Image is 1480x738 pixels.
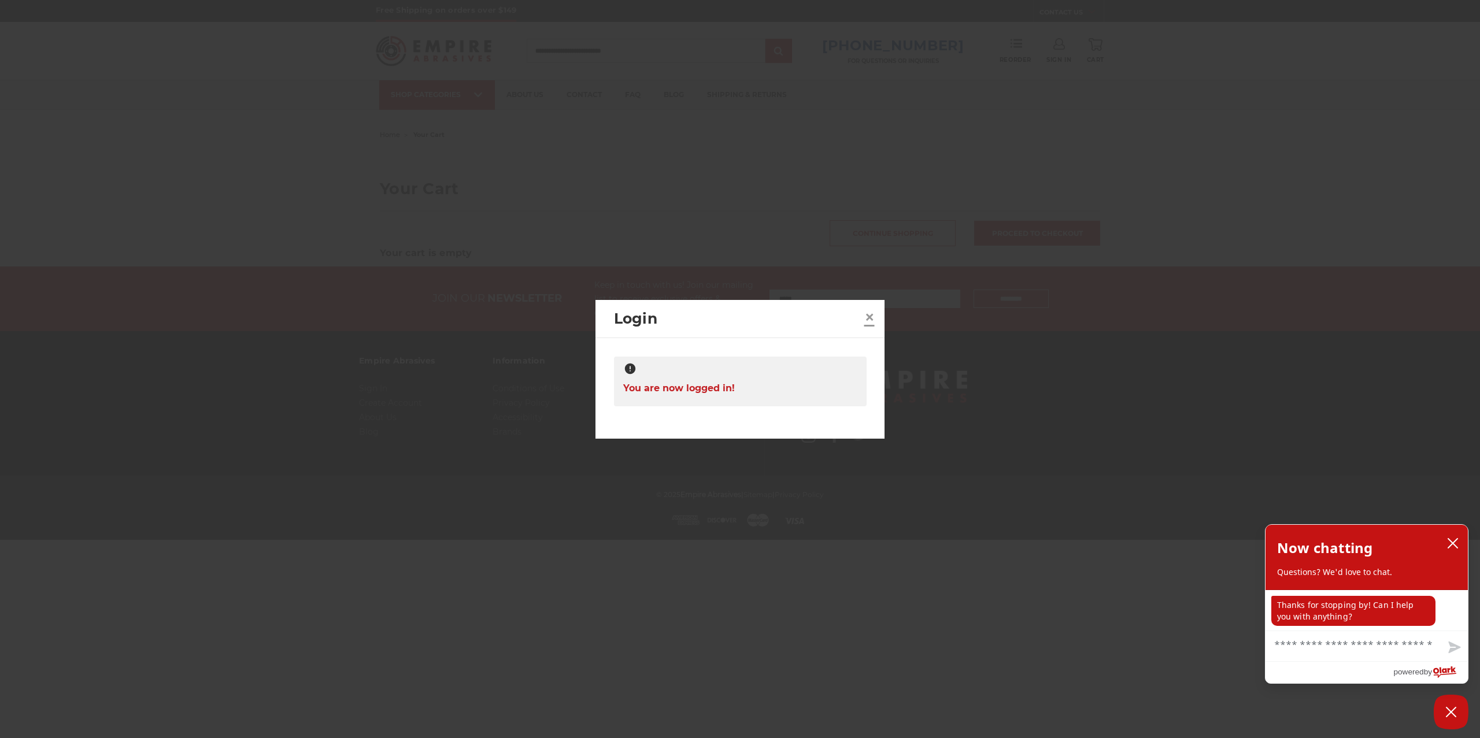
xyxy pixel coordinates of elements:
div: chat [1266,590,1468,631]
span: × [864,306,875,328]
span: by [1424,665,1432,679]
span: powered [1393,665,1423,679]
button: Send message [1439,635,1468,661]
h2: Now chatting [1277,536,1372,559]
div: olark chatbox [1265,524,1468,684]
button: Close Chatbox [1434,695,1468,729]
p: Thanks for stopping by! Can I help you with anything? [1271,596,1435,626]
h2: Login [614,308,860,330]
button: close chatbox [1444,535,1462,552]
a: Close [860,308,879,327]
a: Powered by Olark [1393,662,1468,683]
span: You are now logged in! [623,377,735,399]
p: Questions? We'd love to chat. [1277,566,1456,578]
